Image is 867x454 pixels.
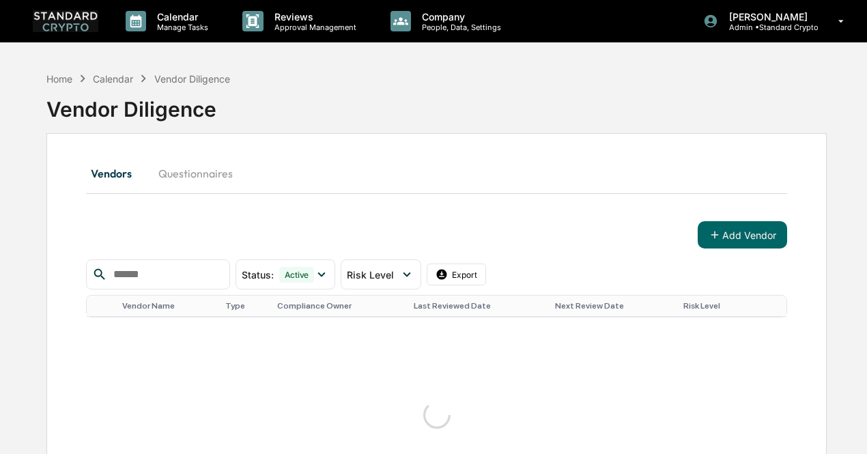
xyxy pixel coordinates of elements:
[427,264,487,285] button: Export
[242,269,274,281] span: Status :
[279,267,315,283] div: Active
[698,221,787,249] button: Add Vendor
[411,23,508,32] p: People, Data, Settings
[718,11,819,23] p: [PERSON_NAME]
[146,11,215,23] p: Calendar
[277,301,403,311] div: Toggle SortBy
[718,23,819,32] p: Admin • Standard Crypto
[46,86,827,122] div: Vendor Diligence
[414,301,544,311] div: Toggle SortBy
[154,73,230,85] div: Vendor Diligence
[683,301,751,311] div: Toggle SortBy
[86,157,147,190] button: Vendors
[146,23,215,32] p: Manage Tasks
[33,10,98,31] img: logo
[767,301,781,311] div: Toggle SortBy
[46,73,72,85] div: Home
[122,301,214,311] div: Toggle SortBy
[264,23,363,32] p: Approval Management
[98,301,111,311] div: Toggle SortBy
[147,157,244,190] button: Questionnaires
[225,301,266,311] div: Toggle SortBy
[86,157,787,190] div: secondary tabs example
[555,301,672,311] div: Toggle SortBy
[264,11,363,23] p: Reviews
[823,409,860,446] iframe: Open customer support
[93,73,133,85] div: Calendar
[411,11,508,23] p: Company
[347,269,394,281] span: Risk Level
